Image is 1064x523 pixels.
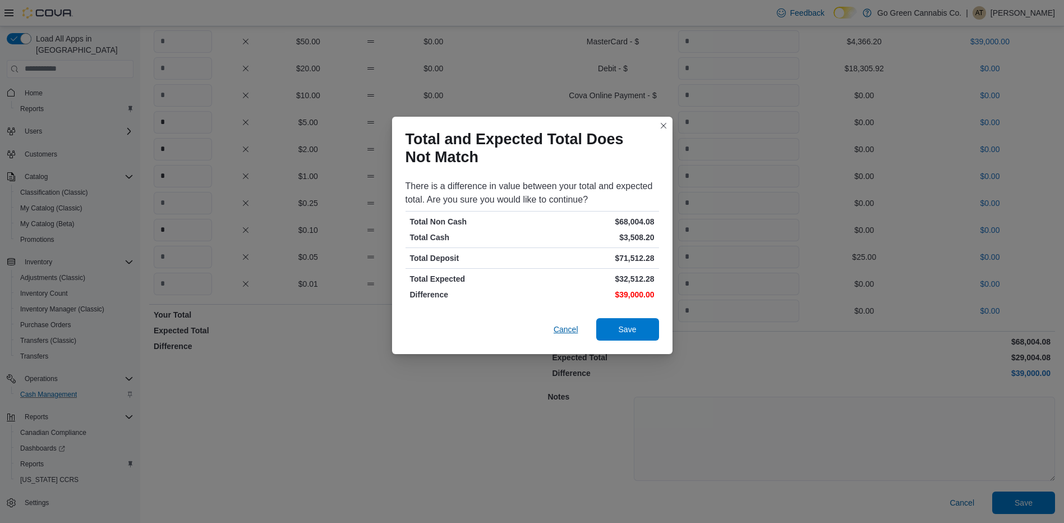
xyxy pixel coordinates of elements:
[410,289,530,300] p: Difference
[535,216,655,227] p: $68,004.08
[535,289,655,300] p: $39,000.00
[535,253,655,264] p: $71,512.28
[406,180,659,207] div: There is a difference in value between your total and expected total. Are you sure you would like...
[657,119,670,132] button: Closes this modal window
[410,232,530,243] p: Total Cash
[549,318,583,341] button: Cancel
[619,324,637,335] span: Save
[535,273,655,285] p: $32,512.28
[410,216,530,227] p: Total Non Cash
[406,130,650,166] h1: Total and Expected Total Does Not Match
[554,324,578,335] span: Cancel
[410,273,530,285] p: Total Expected
[535,232,655,243] p: $3,508.20
[410,253,530,264] p: Total Deposit
[596,318,659,341] button: Save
